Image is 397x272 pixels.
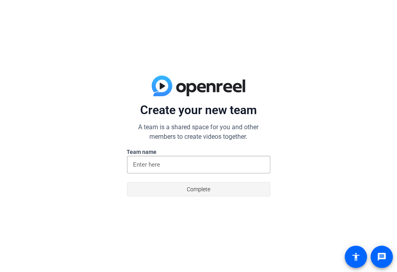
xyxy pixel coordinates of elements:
[377,252,387,262] mat-icon: message
[187,182,210,197] span: Complete
[127,148,270,156] label: Team name
[152,76,245,96] img: blue-gradient.svg
[133,160,264,169] input: Enter here
[127,103,270,118] p: Create your new team
[127,182,270,196] button: Complete
[351,252,361,262] mat-icon: accessibility
[127,122,270,142] p: A team is a shared space for you and other members to create videos together.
